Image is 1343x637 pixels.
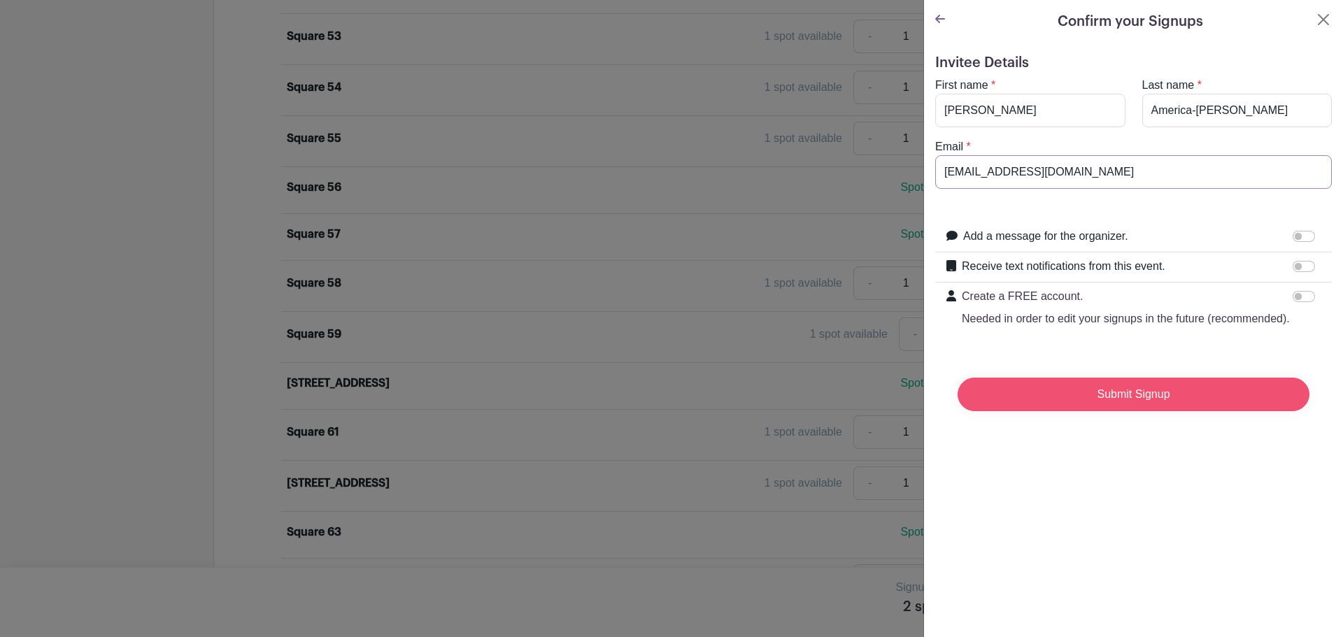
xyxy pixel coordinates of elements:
[935,77,988,94] label: First name
[1142,77,1195,94] label: Last name
[935,138,963,155] label: Email
[958,378,1309,411] input: Submit Signup
[962,258,1165,275] label: Receive text notifications from this event.
[962,310,1290,327] p: Needed in order to edit your signups in the future (recommended).
[935,55,1332,71] h5: Invitee Details
[963,228,1128,245] label: Add a message for the organizer.
[1315,11,1332,28] button: Close
[962,288,1290,305] p: Create a FREE account.
[1058,11,1203,32] h5: Confirm your Signups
